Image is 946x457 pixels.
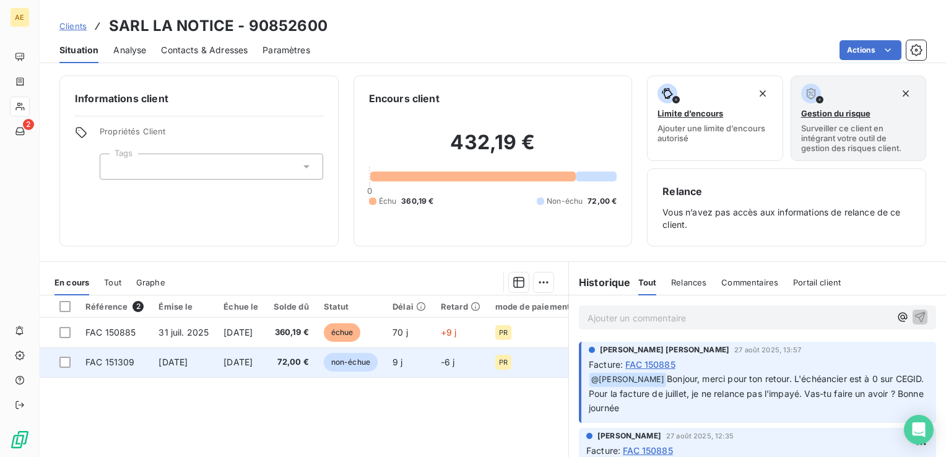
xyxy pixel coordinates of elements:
div: Délai [393,302,426,311]
span: Tout [638,277,657,287]
span: Surveiller ce client en intégrant votre outil de gestion des risques client. [801,123,916,153]
span: [DATE] [223,327,253,337]
span: [DATE] [158,357,188,367]
span: 70 j [393,327,408,337]
span: Ajouter une limite d’encours autorisé [657,123,772,143]
a: Clients [59,20,87,32]
div: Vous n’avez pas accès aux informations de relance de ce client. [662,184,911,231]
span: Propriétés Client [100,126,323,144]
span: PR [499,359,508,366]
button: Limite d’encoursAjouter une limite d’encours autorisé [647,76,783,161]
h6: Historique [569,275,631,290]
span: Relances [671,277,706,287]
span: échue [324,323,361,342]
span: Analyse [113,44,146,56]
span: Clients [59,21,87,31]
div: Open Intercom Messenger [904,415,934,445]
h6: Relance [662,184,911,199]
h2: 432,19 € [369,130,617,167]
h3: SARL LA NOTICE - 90852600 [109,15,328,37]
span: FAC 150885 [85,327,136,337]
div: mode de paiement [495,302,570,311]
button: Actions [840,40,901,60]
span: non-échue [324,353,378,372]
span: En cours [54,277,89,287]
div: Référence [85,301,144,312]
span: Facture : [589,358,623,371]
span: Tout [104,277,121,287]
span: Commentaires [721,277,778,287]
input: Ajouter une valeur [110,161,120,172]
span: 72,00 € [588,196,617,207]
span: -6 j [441,357,455,367]
span: 27 août 2025, 13:57 [734,346,801,354]
span: Bonjour, merci pour ton retour. L'échéancier est à 0 sur CEGID. Pour la facture de juillet, je ne... [589,373,927,413]
span: 27 août 2025, 12:35 [666,432,734,440]
span: Non-échu [547,196,583,207]
h6: Informations client [75,91,323,106]
span: Limite d’encours [657,108,723,118]
div: Retard [441,302,480,311]
span: [PERSON_NAME] [PERSON_NAME] [600,344,729,355]
span: Paramètres [263,44,310,56]
span: Contacts & Adresses [161,44,248,56]
span: 2 [132,301,144,312]
div: Solde dû [274,302,309,311]
span: Graphe [136,277,165,287]
span: FAC 151309 [85,357,135,367]
span: 72,00 € [274,356,309,368]
span: Portail client [793,277,841,287]
span: Facture : [586,444,620,457]
span: Gestion du risque [801,108,870,118]
button: Gestion du risqueSurveiller ce client en intégrant votre outil de gestion des risques client. [791,76,926,161]
span: +9 j [441,327,457,337]
span: 360,19 € [401,196,433,207]
div: AE [10,7,30,27]
span: [PERSON_NAME] [597,430,661,442]
span: PR [499,329,508,336]
img: Logo LeanPay [10,430,30,450]
span: Échu [379,196,397,207]
span: 31 juil. 2025 [158,327,209,337]
span: 360,19 € [274,326,309,339]
span: 2 [23,119,34,130]
h6: Encours client [369,91,440,106]
span: 0 [367,186,372,196]
div: Émise le [158,302,209,311]
span: FAC 150885 [623,444,673,457]
span: 9 j [393,357,402,367]
span: @ [PERSON_NAME] [589,373,666,387]
div: Statut [324,302,378,311]
span: FAC 150885 [625,358,675,371]
span: [DATE] [223,357,253,367]
div: Échue le [223,302,258,311]
span: Situation [59,44,98,56]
